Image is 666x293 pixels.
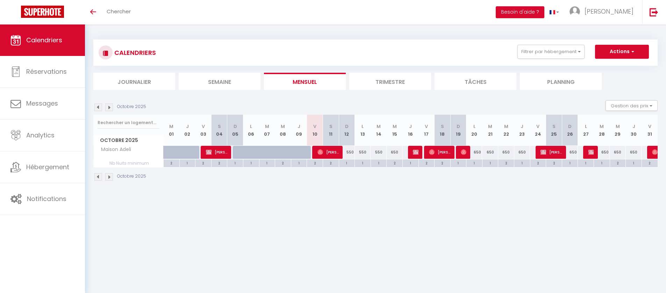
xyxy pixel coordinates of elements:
button: Filtrer par hébergement [517,45,585,59]
abbr: S [441,123,444,130]
abbr: J [632,123,635,130]
abbr: M [169,123,173,130]
div: 650 [466,146,482,159]
div: 2 [419,159,435,166]
span: [PERSON_NAME] [585,7,633,16]
th: 14 [371,115,387,146]
abbr: V [425,123,428,130]
abbr: D [568,123,572,130]
th: 30 [626,115,642,146]
div: 2 [387,159,402,166]
th: 25 [546,115,562,146]
button: Gestion des prix [606,100,658,111]
abbr: L [250,123,252,130]
div: 1 [626,159,642,166]
abbr: V [648,123,651,130]
span: Octobre 2025 [94,135,163,145]
th: 28 [594,115,610,146]
th: 17 [418,115,435,146]
div: 1 [355,159,371,166]
abbr: M [616,123,620,130]
span: [PERSON_NAME] [461,145,466,159]
abbr: L [473,123,475,130]
li: Semaine [179,73,260,90]
div: 2 [530,159,546,166]
th: 23 [514,115,530,146]
div: 650 [594,146,610,159]
th: 15 [387,115,403,146]
div: 1 [514,159,530,166]
div: 1 [594,159,610,166]
div: 2 [164,159,179,166]
span: Nb Nuits minimum [94,159,163,167]
span: [PERSON_NAME] [413,145,418,159]
th: 20 [466,115,482,146]
th: 07 [259,115,275,146]
h3: CALENDRIERS [113,45,156,60]
div: 650 [562,146,578,159]
abbr: V [313,123,316,130]
span: [PERSON_NAME] AMS NORMANDIE PICARDIE [588,145,594,159]
div: 650 [610,146,626,159]
div: 1 [403,159,418,166]
th: 16 [402,115,418,146]
div: 1 [291,159,307,166]
th: 11 [323,115,339,146]
div: 2 [546,159,562,166]
button: Besoin d'aide ? [496,6,544,18]
div: 1 [259,159,275,166]
div: 1 [466,159,482,166]
button: Actions [595,45,649,59]
div: 1 [339,159,355,166]
div: 650 [387,146,403,159]
span: Calendriers [26,36,62,44]
th: 13 [355,115,371,146]
div: 2 [307,159,323,166]
th: 09 [291,115,307,146]
abbr: J [409,123,412,130]
th: 05 [227,115,243,146]
abbr: S [329,123,332,130]
th: 02 [179,115,195,146]
abbr: V [202,123,205,130]
th: 24 [530,115,546,146]
p: Octobre 2025 [117,173,146,180]
li: Mensuel [264,73,346,90]
div: 1 [482,159,498,166]
th: 12 [339,115,355,146]
abbr: J [298,123,300,130]
span: Chercher [107,8,131,15]
div: 2 [435,159,450,166]
th: 01 [164,115,180,146]
abbr: M [600,123,604,130]
span: Hébergement [26,163,69,171]
abbr: V [536,123,539,130]
li: Planning [520,73,602,90]
div: 1 [180,159,195,166]
span: Analytics [26,131,55,140]
div: 650 [514,146,530,159]
div: 550 [339,146,355,159]
th: 27 [578,115,594,146]
div: 650 [482,146,498,159]
div: 1 [243,159,259,166]
abbr: J [186,123,189,130]
th: 08 [275,115,291,146]
div: 2 [642,159,658,166]
abbr: S [218,123,221,130]
abbr: M [377,123,381,130]
th: 03 [195,115,212,146]
div: 650 [498,146,514,159]
abbr: D [457,123,460,130]
div: 650 [626,146,642,159]
span: [PERSON_NAME] [540,145,562,159]
span: [PERSON_NAME] [429,145,450,159]
div: 2 [275,159,291,166]
div: 1 [227,159,243,166]
th: 29 [610,115,626,146]
th: 31 [642,115,658,146]
div: 550 [371,146,387,159]
span: Notifications [27,194,66,203]
abbr: L [585,123,587,130]
span: Messages [26,99,58,108]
